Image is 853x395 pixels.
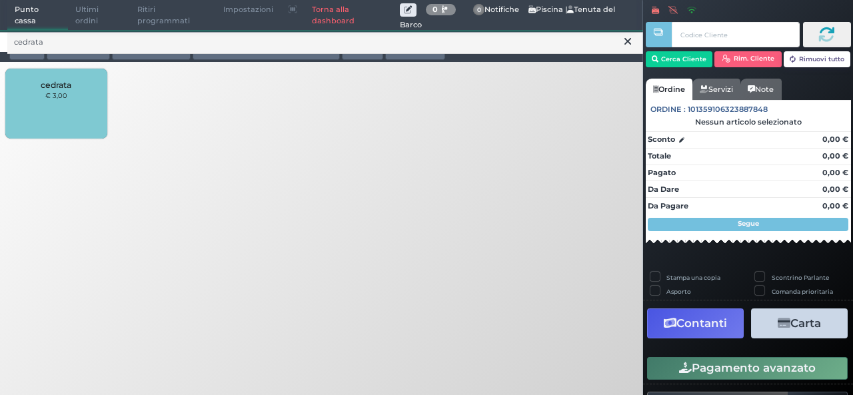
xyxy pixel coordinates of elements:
label: Stampa una copia [666,273,720,282]
strong: 0,00 € [822,201,848,210]
strong: Pagato [648,168,676,177]
strong: 0,00 € [822,168,848,177]
a: Ordine [646,79,692,100]
button: Rimuovi tutto [784,51,851,67]
strong: Totale [648,151,671,161]
strong: Da Dare [648,185,679,194]
b: 0 [432,5,438,14]
button: Rim. Cliente [714,51,782,67]
label: Scontrino Parlante [772,273,829,282]
button: Cerca Cliente [646,51,713,67]
strong: Da Pagare [648,201,688,210]
span: Punto cassa [7,1,69,31]
button: Contanti [647,308,744,338]
strong: 0,00 € [822,185,848,194]
span: 0 [473,4,485,16]
strong: 0,00 € [822,135,848,144]
a: Note [740,79,781,100]
strong: 0,00 € [822,151,848,161]
input: Ricerca articolo [7,31,643,54]
span: cedrata [41,80,71,90]
a: Servizi [692,79,740,100]
button: Pagamento avanzato [647,357,848,380]
label: Asporto [666,287,691,296]
a: Torna alla dashboard [305,1,400,31]
span: 101359106323887848 [688,104,768,115]
span: Ritiri programmati [130,1,216,31]
label: Comanda prioritaria [772,287,833,296]
strong: Sconto [648,134,675,145]
div: Nessun articolo selezionato [646,117,851,127]
span: Ultimi ordini [68,1,130,31]
span: Impostazioni [216,1,281,19]
input: Codice Cliente [672,22,799,47]
strong: Segue [738,219,759,228]
small: € 3,00 [45,91,67,99]
button: Carta [751,308,848,338]
span: Ordine : [650,104,686,115]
